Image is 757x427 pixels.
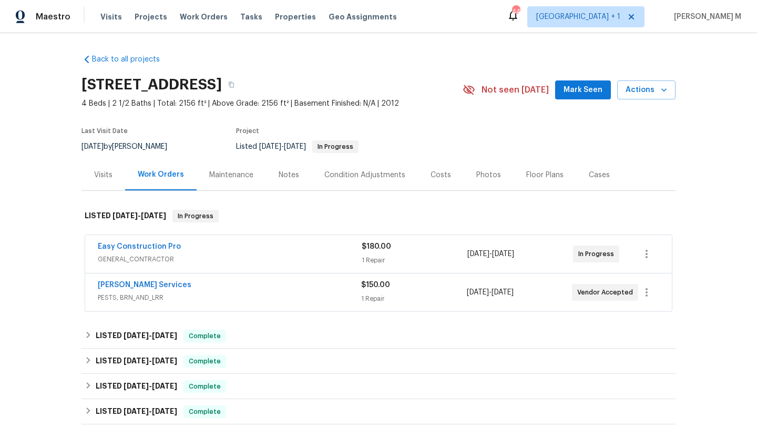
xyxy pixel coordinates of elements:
[670,12,741,22] span: [PERSON_NAME] M
[98,254,362,265] span: GENERAL_CONTRACTOR
[431,170,451,180] div: Costs
[98,281,191,289] a: [PERSON_NAME] Services
[589,170,610,180] div: Cases
[96,405,177,418] h6: LISTED
[152,357,177,364] span: [DATE]
[185,406,225,417] span: Complete
[124,382,149,390] span: [DATE]
[259,143,306,150] span: -
[124,408,177,415] span: -
[222,75,241,94] button: Copy Address
[279,170,299,180] div: Notes
[124,357,177,364] span: -
[81,128,128,134] span: Last Visit Date
[81,323,676,349] div: LISTED [DATE]-[DATE]Complete
[141,212,166,219] span: [DATE]
[112,212,138,219] span: [DATE]
[124,332,149,339] span: [DATE]
[124,408,149,415] span: [DATE]
[85,210,166,222] h6: LISTED
[185,381,225,392] span: Complete
[555,80,611,100] button: Mark Seen
[512,6,519,17] div: 44
[362,255,467,266] div: 1 Repair
[81,98,463,109] span: 4 Beds | 2 1/2 Baths | Total: 2156 ft² | Above Grade: 2156 ft² | Basement Finished: N/A | 2012
[492,289,514,296] span: [DATE]
[492,250,514,258] span: [DATE]
[362,243,391,250] span: $180.00
[81,79,222,90] h2: [STREET_ADDRESS]
[240,13,262,21] span: Tasks
[180,12,228,22] span: Work Orders
[81,199,676,233] div: LISTED [DATE]-[DATE]In Progress
[96,330,177,342] h6: LISTED
[185,331,225,341] span: Complete
[81,54,182,65] a: Back to all projects
[526,170,564,180] div: Floor Plans
[98,292,361,303] span: PESTS, BRN_AND_LRR
[100,12,122,22] span: Visits
[152,382,177,390] span: [DATE]
[361,281,390,289] span: $150.00
[313,144,357,150] span: In Progress
[98,243,181,250] a: Easy Construction Pro
[124,382,177,390] span: -
[96,380,177,393] h6: LISTED
[81,399,676,424] div: LISTED [DATE]-[DATE]Complete
[236,143,359,150] span: Listed
[284,143,306,150] span: [DATE]
[578,249,618,259] span: In Progress
[81,349,676,374] div: LISTED [DATE]-[DATE]Complete
[467,249,514,259] span: -
[185,356,225,367] span: Complete
[152,332,177,339] span: [DATE]
[81,140,180,153] div: by [PERSON_NAME]
[259,143,281,150] span: [DATE]
[124,357,149,364] span: [DATE]
[482,85,549,95] span: Not seen [DATE]
[209,170,253,180] div: Maintenance
[81,374,676,399] div: LISTED [DATE]-[DATE]Complete
[236,128,259,134] span: Project
[81,143,104,150] span: [DATE]
[173,211,218,221] span: In Progress
[135,12,167,22] span: Projects
[564,84,602,97] span: Mark Seen
[361,293,466,304] div: 1 Repair
[36,12,70,22] span: Maestro
[476,170,501,180] div: Photos
[626,84,667,97] span: Actions
[138,169,184,180] div: Work Orders
[152,408,177,415] span: [DATE]
[275,12,316,22] span: Properties
[112,212,166,219] span: -
[324,170,405,180] div: Condition Adjustments
[96,355,177,368] h6: LISTED
[577,287,637,298] span: Vendor Accepted
[467,287,514,298] span: -
[124,332,177,339] span: -
[617,80,676,100] button: Actions
[329,12,397,22] span: Geo Assignments
[467,250,489,258] span: [DATE]
[536,12,620,22] span: [GEOGRAPHIC_DATA] + 1
[94,170,112,180] div: Visits
[467,289,489,296] span: [DATE]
